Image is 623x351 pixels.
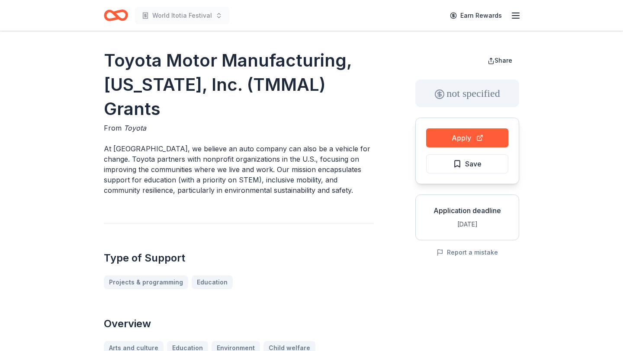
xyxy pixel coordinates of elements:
a: Home [104,5,128,26]
button: Apply [426,128,508,147]
span: World Itotia Festival [152,10,212,21]
span: Save [465,158,482,169]
button: Report a mistake [437,247,498,258]
div: not specified [415,80,519,107]
button: Share [481,52,519,69]
span: Toyota [124,124,146,132]
button: World Itotia Festival [135,7,229,24]
button: Save [426,154,508,173]
p: At [GEOGRAPHIC_DATA], we believe an auto company can also be a vehicle for change. Toyota partner... [104,144,374,195]
a: Projects & programming [104,275,188,289]
h2: Type of Support [104,251,374,265]
div: [DATE] [423,219,512,230]
span: Share [495,57,512,64]
h1: Toyota Motor Manufacturing, [US_STATE], Inc. (TMMAL) Grants [104,48,374,121]
div: Application deadline [423,205,512,216]
div: From [104,123,374,133]
a: Education [192,275,233,289]
a: Earn Rewards [445,8,507,23]
h2: Overview [104,317,374,331]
